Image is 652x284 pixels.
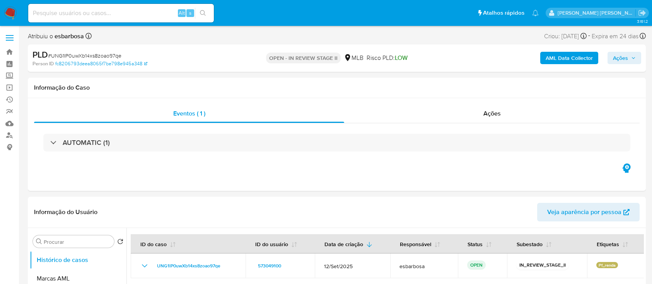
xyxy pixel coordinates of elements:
[53,32,84,41] b: esbarbosa
[179,9,185,17] span: Alt
[48,52,121,60] span: # UNG1lP0uwXb14xs8zoao97qe
[173,109,205,118] span: Eventos ( 1 )
[32,48,48,61] b: PLD
[532,10,539,16] a: Notificações
[537,203,640,221] button: Veja aparência por pessoa
[546,52,593,64] b: AML Data Collector
[44,238,111,245] input: Procurar
[608,52,641,64] button: Ações
[588,31,590,41] span: -
[55,60,147,67] a: fc8206793deea8065f7be798e945a348
[558,9,636,17] p: alessandra.barbosa@mercadopago.com
[43,134,630,151] div: AUTOMATIC (1)
[189,9,191,17] span: s
[28,32,84,41] span: Atribuiu o
[63,138,110,147] h3: AUTOMATIC (1)
[592,32,638,41] span: Expira em 24 dias
[395,53,408,62] span: LOW
[483,9,524,17] span: Atalhos rápidos
[30,251,126,269] button: Histórico de casos
[195,8,211,19] button: search-icon
[638,9,646,17] a: Sair
[344,54,364,62] div: MLB
[483,109,501,118] span: Ações
[540,52,598,64] button: AML Data Collector
[36,238,42,245] button: Procurar
[34,208,97,216] h1: Informação do Usuário
[28,8,214,18] input: Pesquise usuários ou casos...
[32,60,54,67] b: Person ID
[613,52,628,64] span: Ações
[367,54,408,62] span: Risco PLD:
[117,238,123,247] button: Retornar ao pedido padrão
[266,53,341,63] p: OPEN - IN REVIEW STAGE II
[34,84,640,92] h1: Informação do Caso
[547,203,621,221] span: Veja aparência por pessoa
[544,31,587,41] div: Criou: [DATE]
